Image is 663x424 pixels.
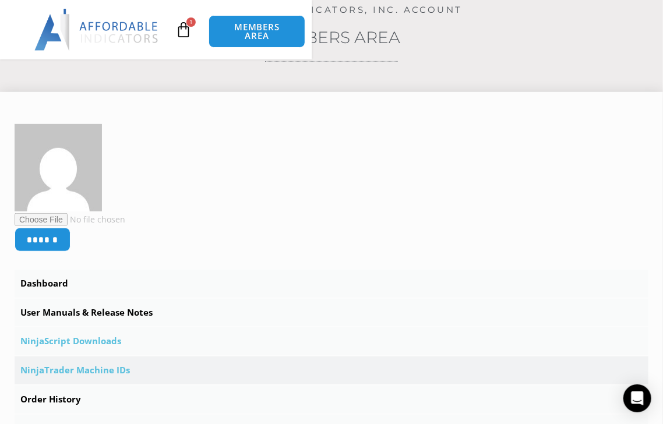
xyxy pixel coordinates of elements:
a: User Manuals & Release Notes [15,299,648,327]
img: LogoAI | Affordable Indicators – NinjaTrader [34,9,160,51]
a: Order History [15,386,648,414]
a: Dashboard [15,270,648,298]
a: MEMBERS AREA [209,15,305,48]
a: NinjaScript Downloads [15,327,648,355]
a: Affordable Indicators, Inc. Account [200,4,463,15]
span: MEMBERS AREA [221,23,293,40]
a: 1 [158,13,209,47]
a: Members Area [263,27,400,47]
a: NinjaTrader Machine IDs [15,356,648,384]
div: Open Intercom Messenger [623,384,651,412]
img: 4c08fd1d598a650a8556c85c135e6b7c8551768a229e1815f05cdde25e504d5f [15,124,102,211]
span: 1 [186,17,196,27]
